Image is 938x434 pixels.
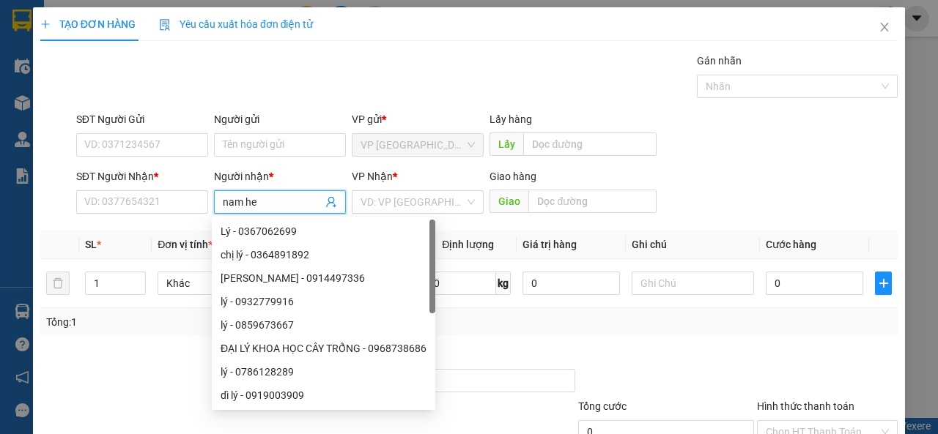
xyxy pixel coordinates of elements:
[490,113,532,125] span: Lấy hàng
[221,387,426,403] div: dì lý - 0919003909
[361,134,475,156] span: VP Đà Lạt
[212,360,435,384] div: lý - 0786128289
[221,223,426,239] div: Lý - 0367062699
[212,384,435,407] div: dì lý - 0919003909
[522,272,620,295] input: 0
[490,190,528,213] span: Giao
[76,111,208,127] div: SĐT Người Gửi
[46,272,70,295] button: delete
[578,400,627,412] span: Tổng cước
[864,7,905,48] button: Close
[153,86,263,116] div: Nhận: VP [PERSON_NAME]
[46,314,363,330] div: Tổng: 1
[632,272,754,295] input: Ghi Chú
[325,196,337,208] span: user-add
[159,18,314,30] span: Yêu cầu xuất hóa đơn điện tử
[757,400,854,412] label: Hình thức thanh toán
[11,86,146,116] div: Gửi: VP [GEOGRAPHIC_DATA]
[159,19,171,31] img: icon
[876,277,891,289] span: plus
[85,239,97,250] span: SL
[221,364,426,380] div: lý - 0786128289
[212,337,435,360] div: ĐẠI LÝ KHOA HỌC CÂY TRỔNG - 0968738686
[875,272,892,295] button: plus
[221,270,426,286] div: [PERSON_NAME] - 0914497336
[766,239,816,250] span: Cước hàng
[166,272,271,294] span: Khác
[40,19,51,29] span: plus
[352,111,484,127] div: VP gửi
[221,317,426,333] div: lý - 0859673667
[442,239,494,250] span: Định lượng
[626,231,760,259] th: Ghi chú
[221,247,426,263] div: chị lý - 0364891892
[490,132,523,156] span: Lấy
[697,55,742,67] label: Gán nhãn
[490,171,536,182] span: Giao hàng
[352,171,393,182] span: VP Nhận
[879,21,890,33] span: close
[523,132,656,156] input: Dọc đường
[212,266,435,290] div: NGUYỄN THỊ LÝ - 0914497336
[83,61,192,78] text: DLT2509120006
[221,293,426,310] div: lý - 0932779916
[212,220,435,243] div: Lý - 0367062699
[212,313,435,337] div: lý - 0859673667
[528,190,656,213] input: Dọc đường
[522,239,577,250] span: Giá trị hàng
[214,111,346,127] div: Người gửi
[221,340,426,356] div: ĐẠI LÝ KHOA HỌC CÂY TRỔNG - 0968738686
[212,243,435,266] div: chị lý - 0364891892
[212,290,435,313] div: lý - 0932779916
[214,168,346,184] div: Người nhận
[496,272,511,295] span: kg
[158,239,213,250] span: Đơn vị tính
[40,18,136,30] span: TẠO ĐƠN HÀNG
[76,168,208,184] div: SĐT Người Nhận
